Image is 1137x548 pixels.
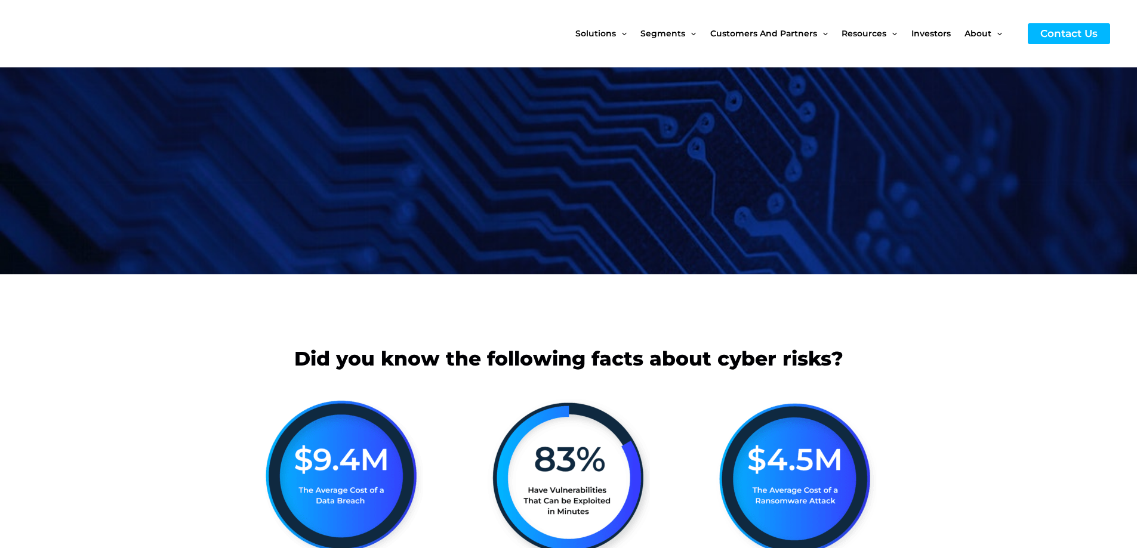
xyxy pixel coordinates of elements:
[991,8,1002,58] span: Menu Toggle
[817,8,828,58] span: Menu Toggle
[710,8,817,58] span: Customers and Partners
[235,346,903,371] h2: Did you know the following facts about cyber risks?
[640,8,685,58] span: Segments
[575,8,1016,58] nav: Site Navigation: New Main Menu
[685,8,696,58] span: Menu Toggle
[1028,23,1110,44] a: Contact Us
[911,8,951,58] span: Investors
[575,8,616,58] span: Solutions
[886,8,897,58] span: Menu Toggle
[21,9,164,58] img: CyberCatch
[911,8,965,58] a: Investors
[965,8,991,58] span: About
[616,8,627,58] span: Menu Toggle
[842,8,886,58] span: Resources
